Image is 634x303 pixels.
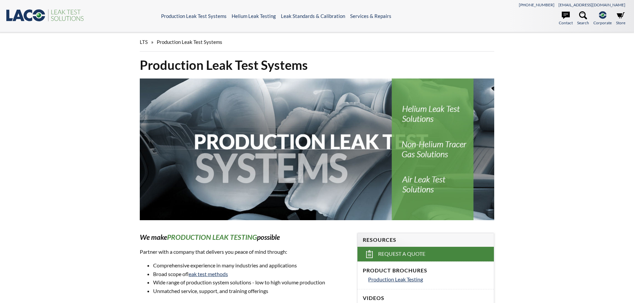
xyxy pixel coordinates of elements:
a: Search [577,11,589,26]
span: Request a Quote [378,250,425,257]
a: [PHONE_NUMBER] [519,2,554,7]
a: Leak Standards & Calibration [281,13,345,19]
h4: Product Brochures [363,267,489,274]
strong: PRODUCTION LEAK TESTING [167,233,257,241]
a: Store [616,11,625,26]
span: Production Leak Testing [368,276,423,282]
em: We make possible [140,233,280,241]
a: Contact [559,11,573,26]
li: Broad scope of [153,270,349,278]
div: » [140,33,495,52]
span: Production Leak Test Systems [157,39,222,45]
a: Production Leak Testing [368,275,489,284]
a: Request a Quote [357,247,494,261]
p: Partner with a company that delivers you peace of mind through: [140,247,349,256]
h4: Resources [363,236,489,243]
li: Wide range of production system solutions - low to high volume production [153,278,349,287]
h1: Production Leak Test Systems [140,57,495,73]
a: Services & Repairs [350,13,391,19]
li: Comprehensive experience in many industries and applications [153,261,349,270]
li: Unmatched service, support, and training offerings [153,287,349,295]
a: [EMAIL_ADDRESS][DOMAIN_NAME] [558,2,625,7]
a: leak test methods [189,271,228,277]
a: Production Leak Test Systems [161,13,227,19]
img: Production Leak Test Systems header [140,78,495,220]
a: Helium Leak Testing [232,13,276,19]
h4: Videos [363,295,489,302]
span: LTS [140,39,148,45]
span: Corporate [593,20,612,26]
